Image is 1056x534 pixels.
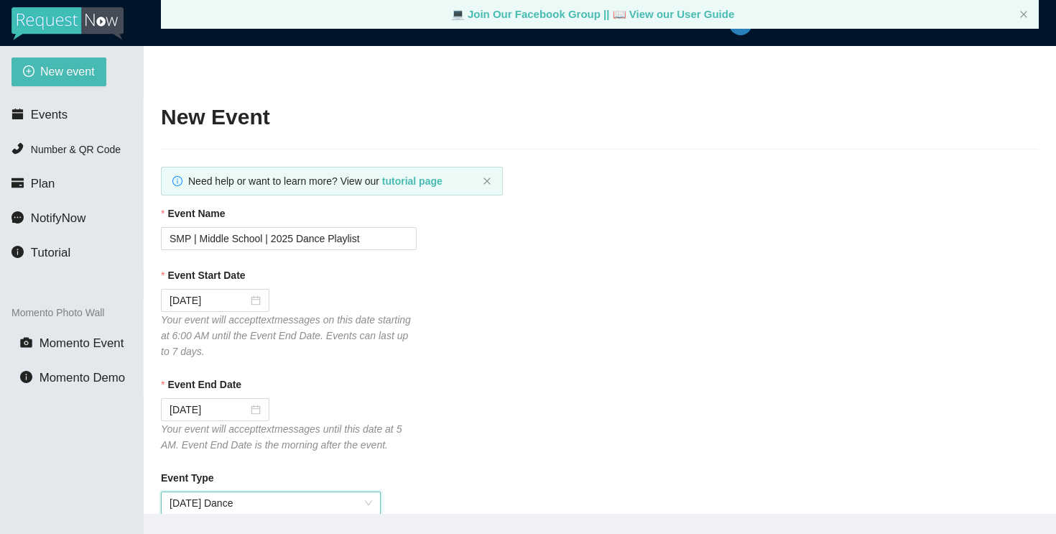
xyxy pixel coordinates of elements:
span: NotifyNow [31,211,85,225]
span: laptop [451,8,465,20]
a: tutorial page [382,175,443,187]
span: credit-card [11,177,24,189]
span: message [11,211,24,224]
span: Tutorial [31,246,70,259]
span: Halloween Dance [170,492,372,514]
span: Momento Demo [40,371,125,385]
i: Your event will accept text messages on this date starting at 6:00 AM until the Event End Date. E... [161,314,411,357]
button: close [1019,10,1028,19]
span: info-circle [20,371,32,383]
a: laptop View our User Guide [613,8,735,20]
b: Event Type [161,470,214,486]
span: calendar [11,108,24,120]
span: Number & QR Code [31,144,121,155]
a: laptop Join Our Facebook Group || [451,8,613,20]
span: camera [20,336,32,349]
b: Event Name [167,206,225,221]
span: Plan [31,177,55,190]
input: Janet's and Mark's Wedding [161,227,417,250]
input: 10/17/2025 [170,402,248,418]
span: close [483,177,491,185]
iframe: LiveChat chat widget [854,489,1056,534]
span: Need help or want to learn more? View our [188,175,443,187]
b: Event Start Date [167,267,245,283]
button: close [483,177,491,186]
span: info-circle [11,246,24,258]
span: Momento Event [40,336,124,350]
span: phone [11,142,24,155]
span: info-circle [172,176,182,186]
img: RequestNow [11,7,124,40]
b: Event End Date [167,377,241,392]
span: laptop [613,8,626,20]
i: Your event will accept text messages until this date at 5 AM. Event End Date is the morning after... [161,423,402,451]
h2: New Event [161,103,1039,132]
input: 10/16/2025 [170,293,248,308]
span: Events [31,108,68,121]
button: plus-circleNew event [11,57,106,86]
span: New event [40,63,95,80]
span: plus-circle [23,65,34,79]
